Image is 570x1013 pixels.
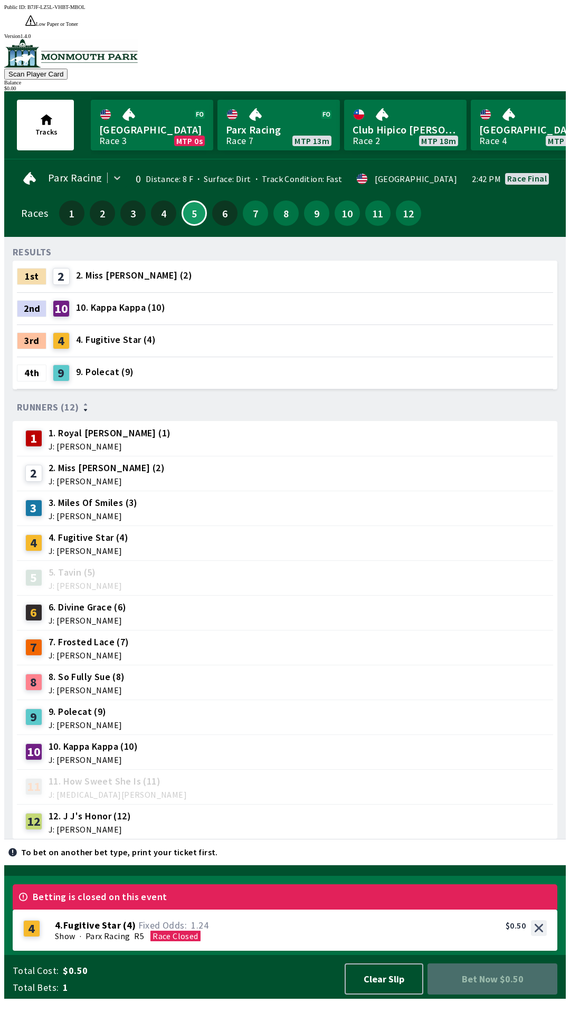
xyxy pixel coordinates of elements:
[76,333,156,347] span: 4. Fugitive Star (4)
[36,21,78,27] span: Low Paper or Toner
[49,775,187,788] span: 11. How Sweet She Is (11)
[76,301,165,314] span: 10. Kappa Kappa (10)
[49,531,128,544] span: 4. Fugitive Star (4)
[49,600,127,614] span: 6. Divine Grace (6)
[25,430,42,447] div: 1
[191,919,208,931] span: 1.24
[25,813,42,830] div: 12
[25,500,42,517] div: 3
[92,209,112,217] span: 2
[193,174,251,184] span: Surface: Dirt
[436,972,549,986] span: Bet Now $0.50
[91,100,213,150] a: [GEOGRAPHIC_DATA]Race 3MTP 0s
[62,209,82,217] span: 1
[25,778,42,795] div: 11
[134,931,144,941] span: R5
[49,635,129,649] span: 7. Frosted Lace (7)
[99,137,127,145] div: Race 3
[4,33,566,39] div: Version 1.4.0
[49,566,122,579] span: 5. Tavin (5)
[63,964,335,977] span: $0.50
[344,100,467,150] a: Club Hipico [PERSON_NAME]Race 2MTP 18m
[33,893,167,901] span: Betting is closed on this event
[17,332,46,349] div: 3rd
[472,175,501,183] span: 2:42 PM
[53,365,70,381] div: 9
[76,365,134,379] span: 9. Polecat (9)
[49,651,129,660] span: J: [PERSON_NAME]
[131,175,141,183] div: 0
[48,174,102,182] span: Parx Racing
[21,848,218,856] p: To bet on another bet type, print your ticket first.
[17,403,79,412] span: Runners (12)
[49,426,170,440] span: 1. Royal [PERSON_NAME] (1)
[90,200,115,226] button: 2
[17,365,46,381] div: 4th
[353,137,380,145] div: Race 2
[49,790,187,799] span: J: [MEDICAL_DATA][PERSON_NAME]
[396,200,421,226] button: 12
[49,512,138,520] span: J: [PERSON_NAME]
[25,709,42,725] div: 9
[49,581,122,590] span: J: [PERSON_NAME]
[294,137,329,145] span: MTP 13m
[4,4,566,10] div: Public ID:
[123,209,143,217] span: 3
[4,39,138,68] img: venue logo
[49,809,131,823] span: 12. J J's Honor (12)
[146,174,193,184] span: Distance: 8 F
[421,137,456,145] span: MTP 18m
[217,100,340,150] a: Parx RacingRace 7MTP 13m
[182,200,207,226] button: 5
[25,569,42,586] div: 5
[153,931,198,941] span: Race Closed
[215,209,235,217] span: 6
[53,268,70,285] div: 2
[99,123,205,137] span: [GEOGRAPHIC_DATA]
[337,209,357,217] span: 10
[427,963,557,995] button: Bet Now $0.50
[25,639,42,656] div: 7
[21,209,48,217] div: Races
[49,442,170,451] span: J: [PERSON_NAME]
[185,211,203,216] span: 5
[13,964,59,977] span: Total Cost:
[25,465,42,482] div: 2
[4,80,566,85] div: Balance
[507,174,547,183] div: Race final
[55,931,75,941] span: Show
[49,547,128,555] span: J: [PERSON_NAME]
[4,85,566,91] div: $ 0.00
[49,825,131,834] span: J: [PERSON_NAME]
[49,477,165,485] span: J: [PERSON_NAME]
[25,743,42,760] div: 10
[506,920,526,931] div: $0.50
[151,200,176,226] button: 4
[49,670,125,684] span: 8. So Fully Sue (8)
[368,209,388,217] span: 11
[251,174,343,184] span: Track Condition: Fast
[13,248,52,256] div: RESULTS
[17,268,46,285] div: 1st
[49,686,125,694] span: J: [PERSON_NAME]
[53,332,70,349] div: 4
[335,200,360,226] button: 10
[212,200,237,226] button: 6
[25,604,42,621] div: 6
[243,200,268,226] button: 7
[365,200,391,226] button: 11
[120,200,146,226] button: 3
[479,137,507,145] div: Race 4
[25,534,42,551] div: 4
[53,300,70,317] div: 10
[23,920,40,937] div: 4
[154,209,174,217] span: 4
[226,123,331,137] span: Parx Racing
[63,920,121,931] span: Fugitive Star
[226,137,253,145] div: Race 7
[85,931,130,941] span: Parx Racing
[49,616,127,625] span: J: [PERSON_NAME]
[354,973,414,985] span: Clear Slip
[49,740,138,753] span: 10. Kappa Kappa (10)
[276,209,296,217] span: 8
